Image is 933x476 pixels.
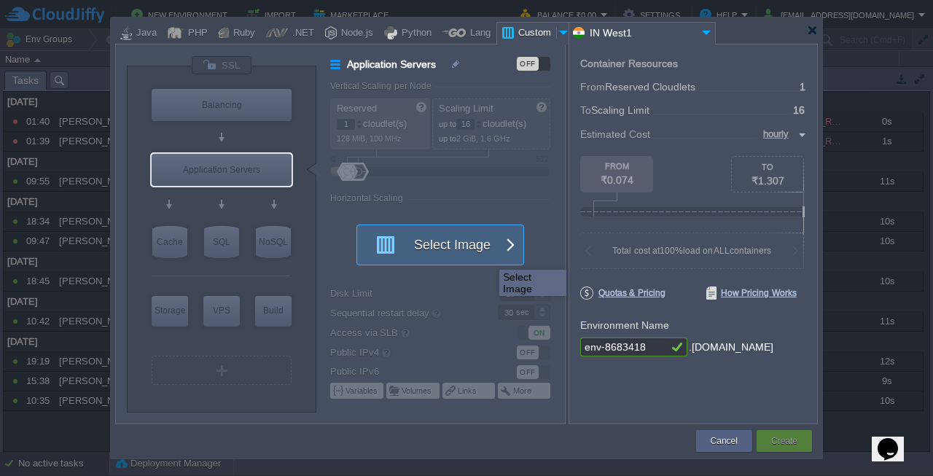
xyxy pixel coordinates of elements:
[203,296,240,327] div: Elastic VPS
[580,319,669,331] label: Environment Name
[711,434,738,448] button: Cancel
[706,286,797,300] span: How Pricing Works
[580,286,665,300] span: Quotas & Pricing
[517,57,539,71] div: OFF
[689,338,773,357] div: .[DOMAIN_NAME]
[255,296,292,325] div: Build
[152,226,187,258] div: Cache
[255,296,292,327] div: Build Node
[229,23,255,44] div: Ruby
[152,356,292,385] div: Create New Layer
[152,296,188,327] div: Storage Containers
[152,89,292,121] div: Load Balancer
[503,271,563,294] div: Select Image
[256,226,291,258] div: NoSQL Databases
[152,296,188,325] div: Storage
[514,23,556,44] div: Custom
[872,418,918,461] iframe: chat widget
[256,226,291,258] div: NoSQL
[152,154,292,186] div: Application Servers
[203,296,240,325] div: VPS
[152,89,292,121] div: Balancing
[466,23,491,44] div: Lang
[771,434,797,448] button: Create
[288,23,314,44] div: .NET
[204,226,239,258] div: SQL Databases
[397,23,432,44] div: Python
[367,225,498,265] button: Select Image
[132,23,157,44] div: Java
[204,226,239,258] div: SQL
[184,23,208,44] div: PHP
[580,58,678,69] div: Container Resources
[337,23,373,44] div: Node.js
